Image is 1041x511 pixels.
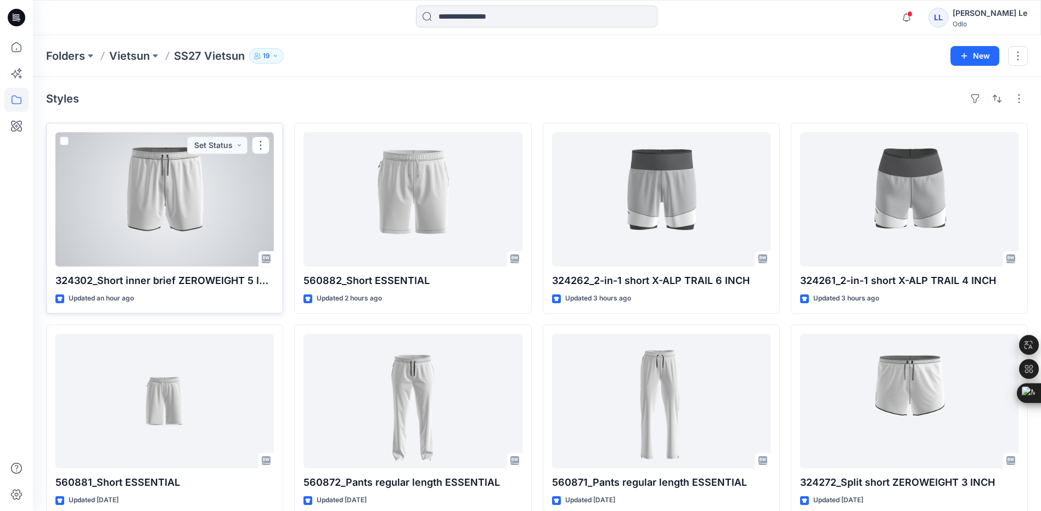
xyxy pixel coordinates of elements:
a: Folders [46,48,85,64]
div: LL [929,8,948,27]
p: 324272_Split short ZEROWEIGHT 3 INCH [800,475,1019,490]
p: 560871_Pants regular length ESSENTIAL [552,475,770,490]
p: Updated [DATE] [69,495,119,506]
a: 560872_Pants regular length ESSENTIAL [303,334,522,468]
div: [PERSON_NAME] Le [953,7,1027,20]
a: Vietsun [109,48,150,64]
button: New [950,46,999,66]
div: Odlo [953,20,1027,28]
a: 324302_Short inner brief ZEROWEIGHT 5 INCH [55,132,274,266]
p: Updated 3 hours ago [565,293,631,304]
a: 324261_2-in-1 short X-ALP TRAIL 4 INCH [800,132,1019,266]
a: 560881_Short ESSENTIAL [55,334,274,468]
p: Updated 3 hours ago [813,293,879,304]
p: 19 [263,50,270,62]
p: 324262_2-in-1 short X-ALP TRAIL 6 INCH [552,273,770,288]
p: Updated [DATE] [565,495,615,506]
p: Updated an hour ago [69,293,134,304]
a: 560882_Short ESSENTIAL [303,132,522,266]
p: 560881_Short ESSENTIAL [55,475,274,490]
p: SS27 Vietsun [174,48,245,64]
p: 324261_2-in-1 short X-ALP TRAIL 4 INCH [800,273,1019,288]
p: Updated [DATE] [813,495,863,506]
p: 560882_Short ESSENTIAL [303,273,522,288]
p: Updated 2 hours ago [317,293,382,304]
p: Updated [DATE] [317,495,367,506]
button: 19 [249,48,284,64]
a: 324262_2-in-1 short X-ALP TRAIL 6 INCH [552,132,770,266]
a: 560871_Pants regular length ESSENTIAL [552,334,770,468]
p: 324302_Short inner brief ZEROWEIGHT 5 INCH [55,273,274,288]
h4: Styles [46,92,79,105]
a: 324272_Split short ZEROWEIGHT 3 INCH [800,334,1019,468]
p: 560872_Pants regular length ESSENTIAL [303,475,522,490]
